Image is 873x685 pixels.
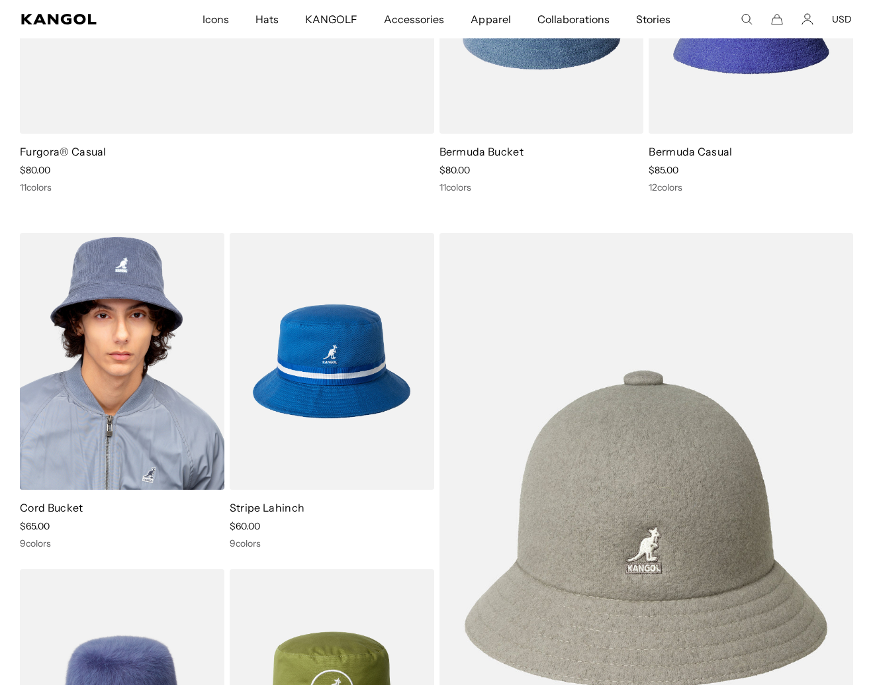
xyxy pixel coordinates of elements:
[20,520,50,532] span: $65.00
[649,181,853,193] div: 12 colors
[21,14,133,24] a: Kangol
[20,537,224,549] div: 9 colors
[439,181,644,193] div: 11 colors
[230,537,434,549] div: 9 colors
[802,13,813,25] a: Account
[439,164,470,176] span: $80.00
[649,145,732,158] a: Bermuda Casual
[741,13,753,25] summary: Search here
[649,164,678,176] span: $85.00
[20,501,83,514] a: Cord Bucket
[20,233,224,490] img: Cord Bucket
[230,520,260,532] span: $60.00
[230,501,304,514] a: Stripe Lahinch
[20,145,107,158] a: Furgora® Casual
[439,145,524,158] a: Bermuda Bucket
[771,13,783,25] button: Cart
[832,13,852,25] button: USD
[230,233,434,490] img: Stripe Lahinch
[20,181,434,193] div: 11 colors
[20,164,50,176] span: $80.00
